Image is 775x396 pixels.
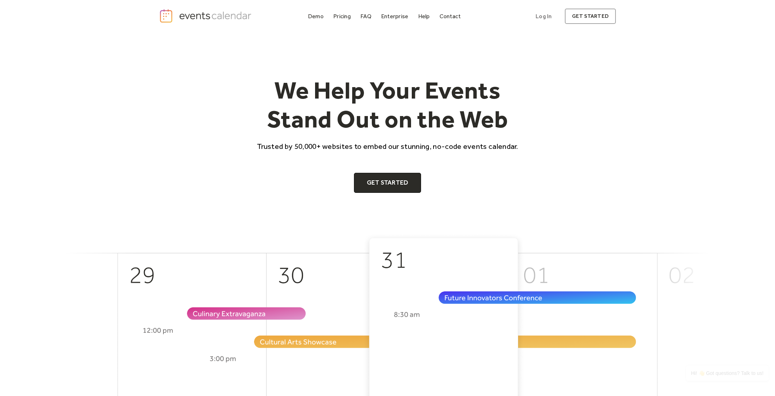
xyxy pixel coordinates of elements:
a: Enterprise [378,11,411,21]
a: Demo [305,11,326,21]
a: Get Started [354,173,421,193]
a: Contact [437,11,464,21]
div: Demo [308,14,324,18]
div: Contact [440,14,461,18]
div: Enterprise [381,14,408,18]
a: FAQ [358,11,374,21]
a: Log In [528,9,559,24]
h1: We Help Your Events Stand Out on the Web [250,76,525,134]
div: Help [418,14,430,18]
div: FAQ [360,14,371,18]
a: Help [415,11,433,21]
a: Pricing [330,11,354,21]
p: Trusted by 50,000+ websites to embed our stunning, no-code events calendar. [250,141,525,151]
div: Pricing [333,14,351,18]
a: get started [565,9,616,24]
a: home [159,9,253,23]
